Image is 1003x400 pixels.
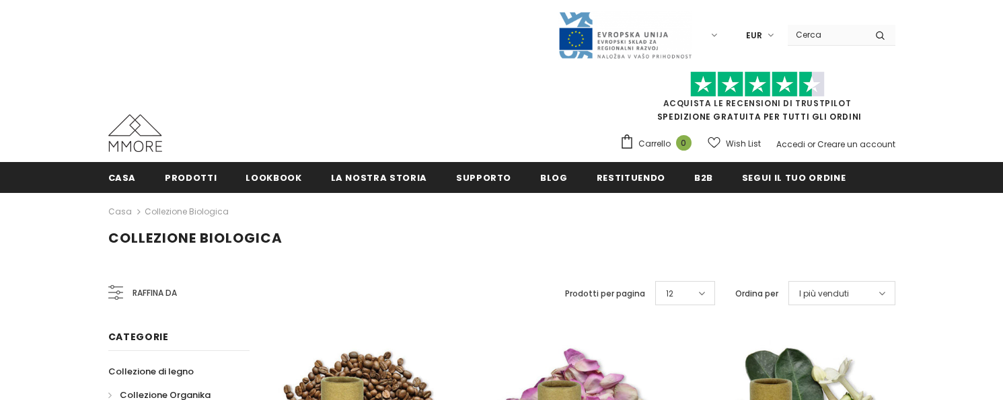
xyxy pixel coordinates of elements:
span: La nostra storia [331,171,427,184]
input: Search Site [788,25,865,44]
span: Raffina da [133,286,177,301]
a: Collezione di legno [108,360,194,383]
img: Casi MMORE [108,114,162,152]
span: or [807,138,815,150]
a: Prodotti [165,162,217,192]
a: Accedi [776,138,805,150]
span: B2B [694,171,713,184]
span: 12 [666,287,673,301]
span: Wish List [726,137,761,151]
a: Lookbook [246,162,301,192]
a: La nostra storia [331,162,427,192]
span: Categorie [108,330,169,344]
span: Prodotti [165,171,217,184]
a: Casa [108,204,132,220]
span: Casa [108,171,137,184]
span: EUR [746,29,762,42]
a: Collezione biologica [145,206,229,217]
img: Javni Razpis [558,11,692,60]
span: I più venduti [799,287,849,301]
a: Blog [540,162,568,192]
span: Collezione di legno [108,365,194,378]
span: Segui il tuo ordine [742,171,846,184]
span: Restituendo [597,171,665,184]
span: Lookbook [246,171,301,184]
a: Casa [108,162,137,192]
a: Creare un account [817,138,895,150]
a: Carrello 0 [620,134,698,154]
span: 0 [676,135,692,151]
span: Carrello [638,137,671,151]
a: Wish List [708,132,761,155]
label: Prodotti per pagina [565,287,645,301]
img: Fidati di Pilot Stars [690,71,825,97]
a: Segui il tuo ordine [742,162,846,192]
span: Collezione biologica [108,229,283,247]
label: Ordina per [735,287,778,301]
a: supporto [456,162,511,192]
a: Restituendo [597,162,665,192]
a: Acquista le recensioni di TrustPilot [663,97,852,109]
span: supporto [456,171,511,184]
a: B2B [694,162,713,192]
a: Javni Razpis [558,29,692,40]
span: SPEDIZIONE GRATUITA PER TUTTI GLI ORDINI [620,77,895,122]
span: Blog [540,171,568,184]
